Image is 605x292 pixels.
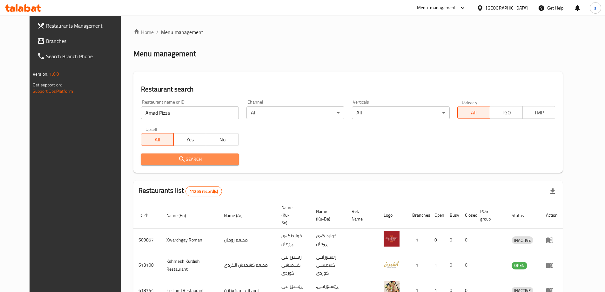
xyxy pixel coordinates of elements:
h2: Restaurant search [141,85,555,94]
span: ID [138,212,151,219]
img: Kshmesh Kurdish Restaurant [384,256,400,272]
td: 0 [460,251,475,279]
span: Name (Ar) [224,212,251,219]
td: 1 [429,251,445,279]
span: TGO [493,108,520,117]
button: TMP [522,106,555,119]
span: Name (Ku-Ba) [316,207,339,223]
span: 1.0.0 [49,70,59,78]
button: TGO [490,106,522,119]
button: No [206,133,239,146]
img: Xwardngay Roman [384,231,400,247]
span: Restaurants Management [46,22,125,30]
span: Search [146,155,234,163]
th: Busy [445,202,460,229]
a: Restaurants Management [32,18,131,33]
span: Name (Ku-So) [281,204,303,227]
td: 1 [407,229,429,251]
td: 0 [445,251,460,279]
a: Support.OpsPlatform [33,87,73,95]
div: All [246,106,344,119]
span: Name (En) [166,212,194,219]
td: رێستۆرانتی کشمیشى كوردى [311,251,346,279]
td: 609857 [133,229,161,251]
td: 613108 [133,251,161,279]
th: Logo [379,202,407,229]
button: All [457,106,490,119]
div: Menu [546,236,558,244]
span: s [594,4,596,11]
input: Search for restaurant name or ID.. [141,106,239,119]
span: Version: [33,70,48,78]
button: Yes [173,133,206,146]
span: TMP [525,108,553,117]
th: Action [541,202,563,229]
span: OPEN [512,262,527,269]
th: Branches [407,202,429,229]
td: 1 [407,251,429,279]
label: Delivery [462,100,478,104]
div: Menu [546,261,558,269]
span: Search Branch Phone [46,52,125,60]
li: / [156,28,158,36]
td: 0 [445,229,460,251]
span: Status [512,212,532,219]
div: Menu-management [417,4,456,12]
h2: Restaurants list [138,186,222,196]
a: Branches [32,33,131,49]
div: Total records count [185,186,222,196]
div: [GEOGRAPHIC_DATA] [486,4,528,11]
label: Upsell [145,127,157,131]
th: Open [429,202,445,229]
td: 0 [429,229,445,251]
span: 11255 record(s) [186,188,222,194]
span: INACTIVE [512,237,533,244]
td: رێستۆرانتی کشمیشى كوردى [276,251,311,279]
td: خواردنگەی ڕۆمان [276,229,311,251]
td: 0 [460,229,475,251]
span: POS group [480,207,499,223]
span: All [144,135,171,144]
a: Search Branch Phone [32,49,131,64]
a: Home [133,28,154,36]
td: Xwardngay Roman [161,229,219,251]
div: All [352,106,450,119]
th: Closed [460,202,475,229]
button: Search [141,153,239,165]
td: Kshmesh Kurdish Restaurant [161,251,219,279]
nav: breadcrumb [133,28,563,36]
h2: Menu management [133,49,196,59]
span: Get support on: [33,81,62,89]
span: Ref. Name [352,207,371,223]
span: No [209,135,236,144]
span: All [460,108,487,117]
button: All [141,133,174,146]
td: مطعم كشميش الكردي [219,251,276,279]
td: خواردنگەی ڕۆمان [311,229,346,251]
span: Menu management [161,28,203,36]
td: مطعم رومان [219,229,276,251]
span: Yes [176,135,204,144]
div: INACTIVE [512,236,533,244]
span: Branches [46,37,125,45]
